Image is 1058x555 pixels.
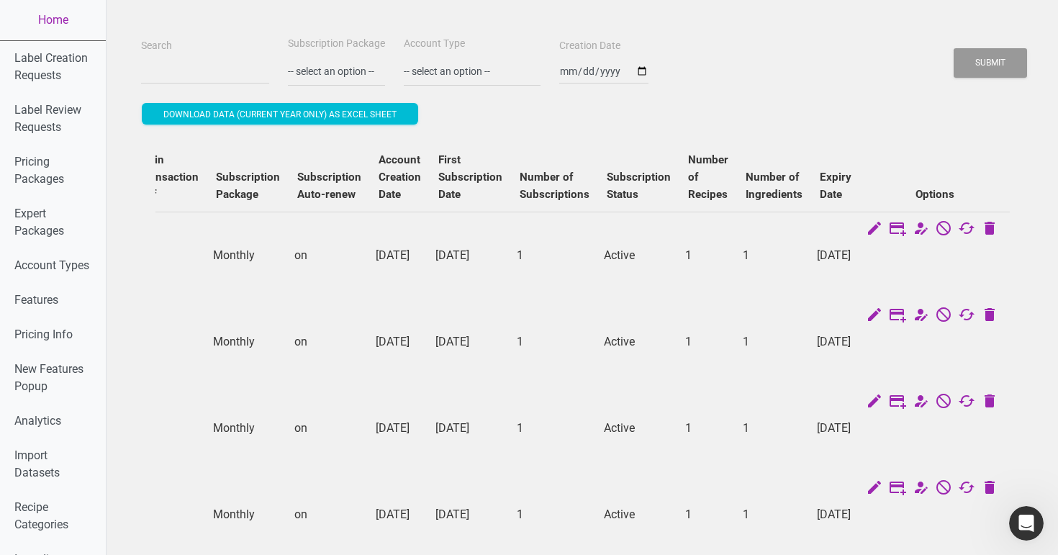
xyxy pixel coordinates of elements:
a: Edit [866,394,883,412]
td: [DATE] [370,385,430,471]
td: 1 [511,212,598,299]
label: Account Type [404,37,465,51]
b: Main Transaction Ref [140,153,199,201]
td: Active [598,299,679,385]
a: Edit [866,221,883,240]
b: Subscription Auto-renew [297,171,361,201]
td: [DATE] [811,385,860,471]
a: Change Account Type [912,480,929,499]
td: 1 [737,299,811,385]
b: First Subscription Date [438,153,502,201]
button: Submit [954,48,1027,78]
a: Cancel Subscription [935,394,952,412]
a: Cancel Subscription [935,480,952,499]
a: Edit [866,480,883,499]
b: Subscription Status [607,171,671,201]
a: Edit Subscription [889,480,906,499]
iframe: Intercom live chat [1009,506,1044,541]
td: [DATE] [370,299,430,385]
td: [DATE] [811,299,860,385]
a: Edit Subscription [889,221,906,240]
label: Subscription Package [288,37,385,51]
td: [DATE] [370,212,430,299]
a: Edit [866,307,883,326]
a: Change Account Type [912,221,929,240]
td: Monthly [207,299,289,385]
td: [DATE] [430,299,511,385]
td: 1 [679,212,737,299]
label: Creation Date [559,39,620,53]
a: Change Auto Renewal [958,394,975,412]
a: Edit Subscription [889,307,906,326]
td: 1 [679,299,737,385]
a: Change Auto Renewal [958,221,975,240]
a: Change Account Type [912,307,929,326]
td: 1 [737,212,811,299]
td: on [289,385,370,471]
b: Number of Subscriptions [520,171,589,201]
span: Download data (current year only) as excel sheet [163,109,397,119]
td: Monthly [207,212,289,299]
td: on [289,212,370,299]
td: [DATE] [430,385,511,471]
a: Change Auto Renewal [958,480,975,499]
b: Number of Recipes [688,153,728,201]
a: Delete User [981,307,998,326]
a: Edit Subscription [889,394,906,412]
a: Change Account Type [912,394,929,412]
td: 1 [679,385,737,471]
a: Cancel Subscription [935,221,952,240]
a: Cancel Subscription [935,307,952,326]
b: Number of Ingredients [746,171,802,201]
b: Subscription Package [216,171,280,201]
a: Delete User [981,221,998,240]
a: Delete User [981,394,998,412]
a: Delete User [981,480,998,499]
td: 1 [737,385,811,471]
label: Search [141,39,172,53]
td: Monthly [207,385,289,471]
b: Account Creation Date [379,153,421,201]
td: Active [598,385,679,471]
b: Expiry Date [820,171,851,201]
td: [DATE] [430,212,511,299]
td: Active [598,212,679,299]
b: Options [915,188,954,201]
button: Download data (current year only) as excel sheet [142,103,418,125]
td: [DATE] [811,212,860,299]
td: 1 [511,385,598,471]
td: on [289,299,370,385]
td: 1 [511,299,598,385]
a: Change Auto Renewal [958,307,975,326]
